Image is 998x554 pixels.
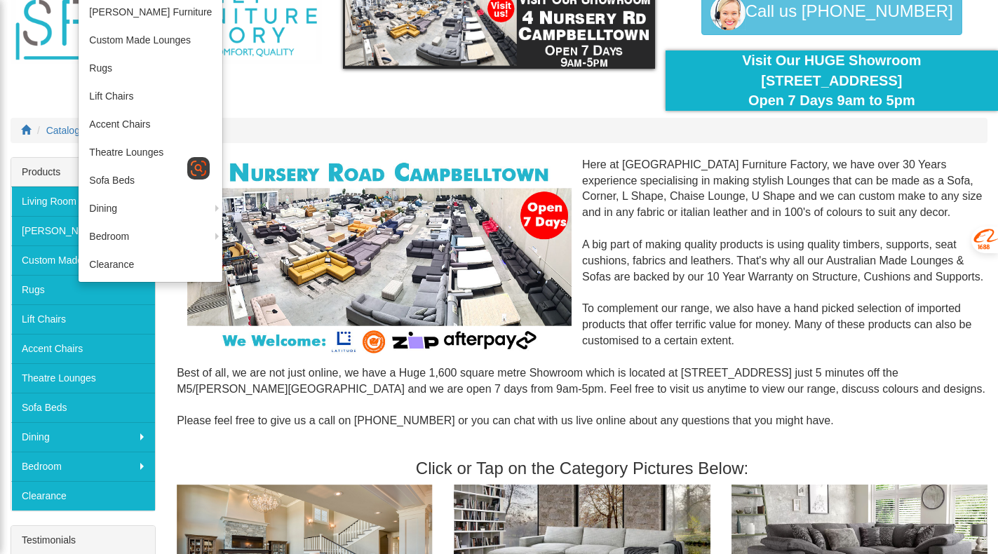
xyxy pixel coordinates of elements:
[79,194,222,222] a: Dining
[11,334,155,363] a: Accent Chairs
[11,275,155,304] a: Rugs
[177,157,987,445] div: Here at [GEOGRAPHIC_DATA] Furniture Factory, we have over 30 Years experience specialising in mak...
[79,138,222,166] a: Theatre Lounges
[11,216,155,245] a: [PERSON_NAME] Furniture
[177,459,987,478] h3: Click or Tap on the Category Pictures Below:
[79,82,222,110] a: Lift Chairs
[11,304,155,334] a: Lift Chairs
[11,452,155,481] a: Bedroom
[79,166,222,194] a: Sofa Beds
[79,250,222,278] a: Clearance
[79,110,222,138] a: Accent Chairs
[79,222,222,250] a: Bedroom
[46,125,80,136] a: Catalog
[11,187,155,216] a: Living Room
[79,54,222,82] a: Rugs
[79,26,222,54] a: Custom Made Lounges
[11,245,155,275] a: Custom Made Lounges
[11,158,155,187] div: Products
[11,393,155,422] a: Sofa Beds
[11,481,155,511] a: Clearance
[190,160,207,177] img: svg+xml,%3Csvg%20xmlns%3D%22http%3A%2F%2Fwww.w3.org%2F2000%2Fsvg%22%20width%3D%2224%22%20height%3...
[11,422,155,452] a: Dining
[11,363,155,393] a: Theatre Lounges
[676,50,987,111] div: Visit Our HUGE Showroom [STREET_ADDRESS] Open 7 Days 9am to 5pm
[187,157,572,357] img: Corner Modular Lounges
